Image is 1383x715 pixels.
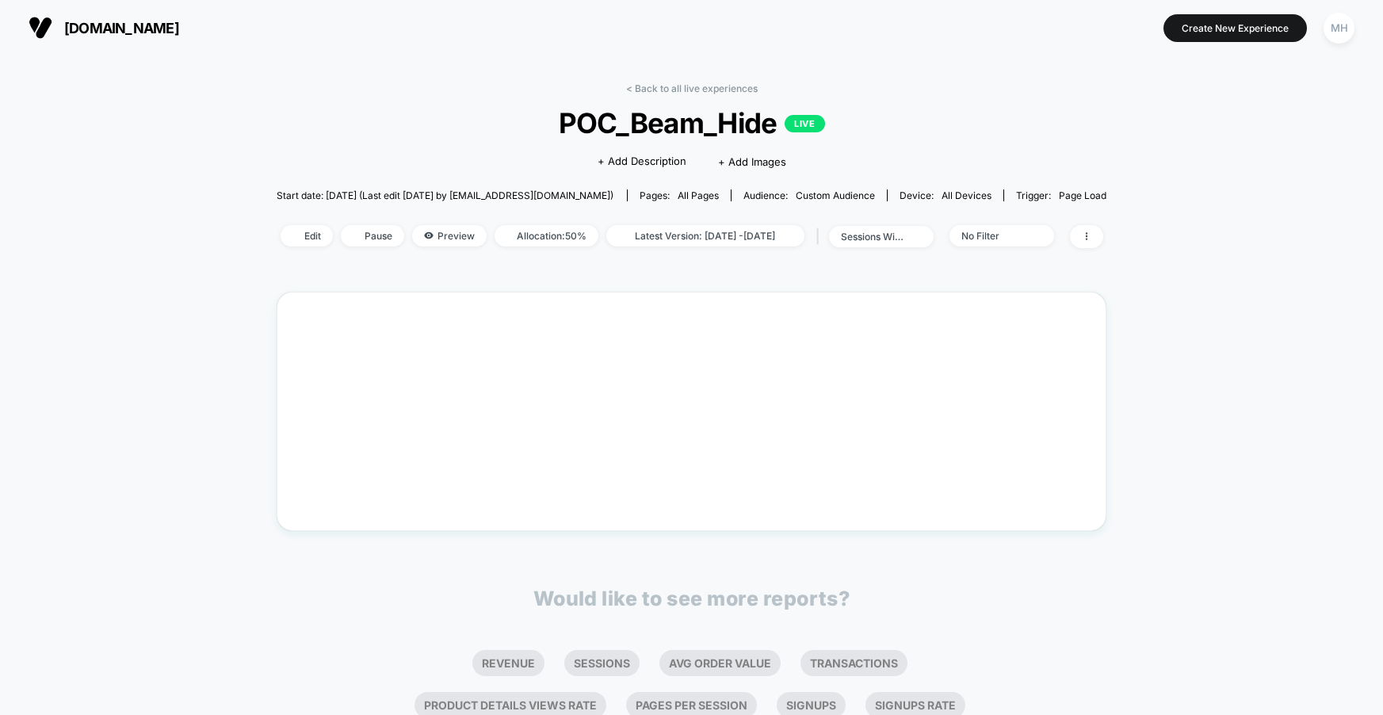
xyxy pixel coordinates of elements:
[412,225,487,247] span: Preview
[887,189,1003,201] span: Device:
[1319,12,1359,44] button: MH
[718,155,786,168] span: + Add Images
[281,225,333,247] span: Edit
[277,189,613,201] span: Start date: [DATE] (Last edit [DATE] by [EMAIL_ADDRESS][DOMAIN_NAME])
[961,230,1025,242] div: No Filter
[1016,189,1106,201] div: Trigger:
[659,650,781,676] li: Avg Order Value
[472,650,544,676] li: Revenue
[606,225,804,247] span: Latest Version: [DATE] - [DATE]
[640,189,719,201] div: Pages:
[318,106,1065,140] span: POC_Beam_Hide
[678,189,719,201] span: all pages
[341,225,404,247] span: Pause
[1324,13,1354,44] div: MH
[598,154,686,170] span: + Add Description
[24,15,184,40] button: [DOMAIN_NAME]
[64,20,179,36] span: [DOMAIN_NAME]
[796,189,875,201] span: Custom Audience
[942,189,991,201] span: all devices
[1163,14,1307,42] button: Create New Experience
[495,225,598,247] span: Allocation: 50%
[841,231,904,243] div: sessions with impression
[533,587,850,610] p: Would like to see more reports?
[1059,189,1106,201] span: Page Load
[743,189,875,201] div: Audience:
[812,225,829,248] span: |
[29,16,52,40] img: Visually logo
[564,650,640,676] li: Sessions
[626,82,758,94] a: < Back to all live experiences
[785,115,824,132] p: LIVE
[800,650,907,676] li: Transactions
